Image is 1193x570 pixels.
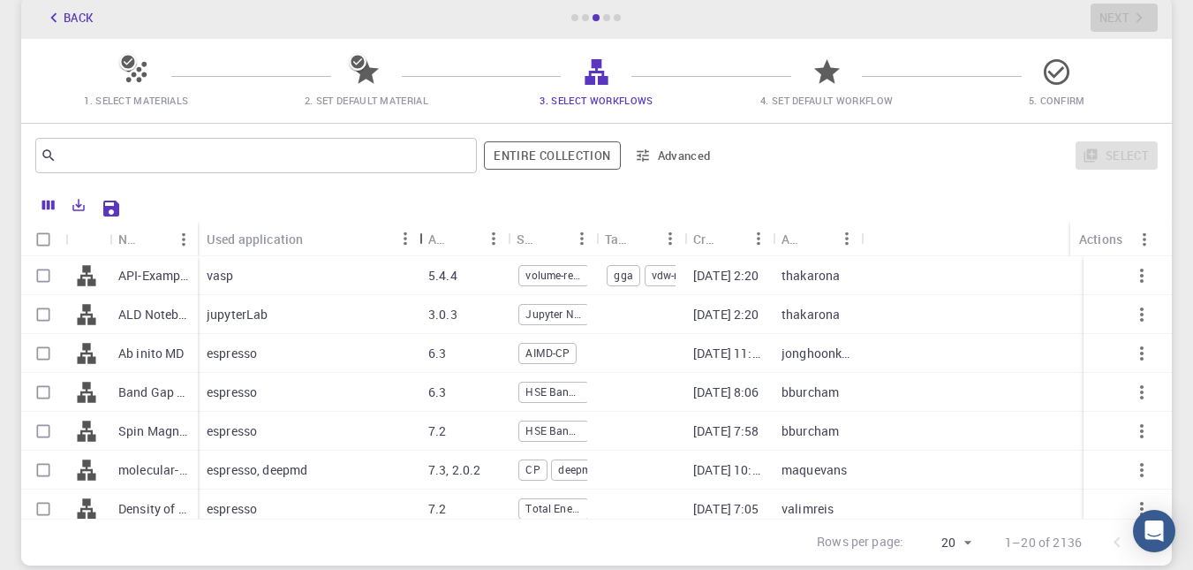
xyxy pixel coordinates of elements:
[207,384,257,401] p: espresso
[508,222,596,256] div: Subworkflows
[781,461,847,479] p: maquevans
[428,500,446,518] p: 7.2
[517,222,540,256] div: Subworkflows
[1029,94,1085,107] span: 5. Confirm
[419,222,508,256] div: Application Version
[428,422,446,440] p: 7.2
[910,530,977,556] div: 20
[479,224,508,253] button: Menu
[118,500,189,518] p: Density of states
[484,141,620,170] span: Filter throughout whole library including sets (folders)
[693,345,764,362] p: [DATE] 11:21
[519,423,588,438] span: HSE Band Gap
[303,224,331,253] button: Sort
[628,141,720,170] button: Advanced
[305,94,428,107] span: 2. Set Default Material
[628,224,656,253] button: Sort
[207,222,303,256] div: Used application
[781,500,834,518] p: valimreis
[34,191,64,219] button: Columns
[596,222,684,256] div: Tags
[817,533,903,553] p: Rows per page:
[118,422,189,440] p: Spin Magneti
[35,4,102,32] button: Back
[118,222,141,256] div: Name
[693,222,716,256] div: Created
[428,267,457,285] p: 5.4.4
[693,500,759,518] p: [DATE] 7:05
[451,224,479,253] button: Sort
[428,222,451,256] div: Application Version
[684,222,773,256] div: Created
[760,94,893,107] span: 4. Set Default Workflow
[118,461,189,479] p: molecular-dynamics
[391,224,419,253] button: Menu
[118,306,189,323] p: ALD Notebook (clone) (clone)
[207,461,307,479] p: espresso, deepmd
[35,12,99,28] span: Support
[804,224,833,253] button: Sort
[118,384,189,401] p: Band Gap + DoS - HSE (clone) (clone) (clone)
[428,384,446,401] p: 6.3
[716,224,744,253] button: Sort
[781,422,839,440] p: bburcham
[781,345,852,362] p: jonghoonk918
[1079,222,1122,256] div: Actions
[568,224,596,253] button: Menu
[519,501,588,516] span: Total Energy
[65,222,109,256] div: Icon
[540,224,568,253] button: Sort
[428,461,481,479] p: 7.3, 2.0.2
[1133,510,1175,552] div: Open Intercom Messenger
[519,307,588,322] span: Jupyter Notebook
[781,306,840,323] p: thakarona
[519,384,588,399] span: HSE Band Gap
[693,267,759,285] p: [DATE] 2:20
[646,268,704,283] span: vdw-relax
[1130,225,1159,254] button: Menu
[198,222,419,256] div: Used application
[693,422,759,440] p: [DATE] 7:58
[118,267,189,285] p: API-Examples Band Structure + Band Gap (D3-GGA-BS-BG-DOS) (clone)
[1005,534,1082,551] p: 1–20 of 2136
[207,422,257,440] p: espresso
[519,462,546,477] span: CP
[656,224,684,253] button: Menu
[109,222,198,256] div: Name
[1070,222,1159,256] div: Actions
[94,191,129,226] button: Save Explorer Settings
[207,345,257,362] p: espresso
[118,345,185,362] p: Ab inito MD
[207,306,268,323] p: jupyterLab
[428,345,446,362] p: 6.3
[519,346,576,361] span: AIMD-CP
[693,461,764,479] p: [DATE] 10:08
[693,306,759,323] p: [DATE] 2:20
[781,267,840,285] p: thakarona
[84,94,188,107] span: 1. Select Materials
[519,268,588,283] span: volume-relaxation
[552,462,603,477] span: deepmd
[605,222,628,256] div: Tags
[207,500,257,518] p: espresso
[64,191,94,219] button: Export
[833,224,861,253] button: Menu
[141,225,170,254] button: Sort
[693,384,759,401] p: [DATE] 8:06
[608,268,638,283] span: gga
[428,306,457,323] p: 3.0.3
[170,225,198,254] button: Menu
[744,224,773,253] button: Menu
[207,267,234,285] p: vasp
[781,222,804,256] div: Account
[540,94,653,107] span: 3. Select Workflows
[484,141,620,170] button: Entire collection
[781,384,839,401] p: bburcham
[773,222,861,256] div: Account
